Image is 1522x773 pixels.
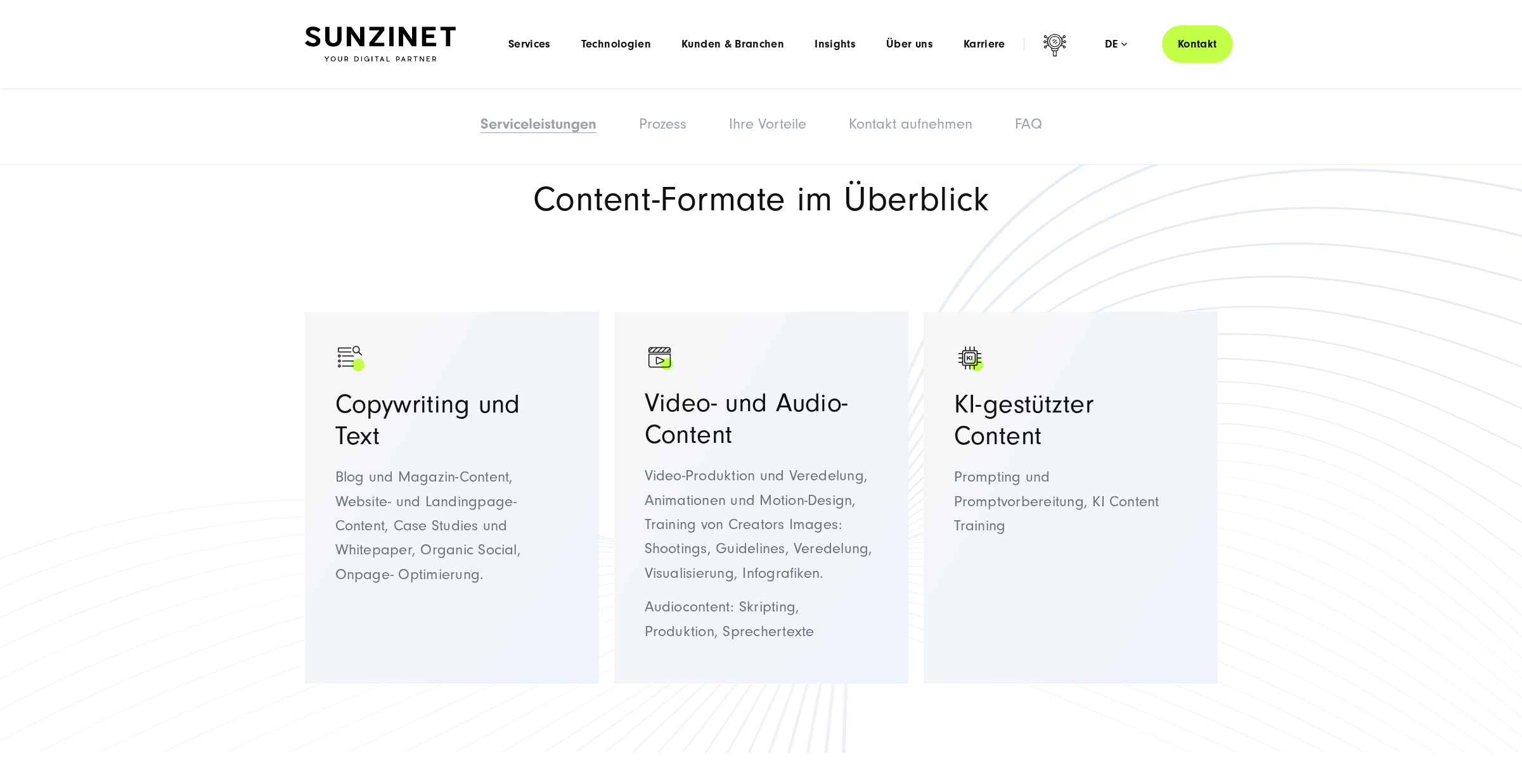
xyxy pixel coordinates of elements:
img: Video-Player-Movie-icon-3.0 - Content marketing agentur SUNZINET [645,342,675,373]
a: Serviceleistungen [480,115,597,132]
p: Prompting und Promptvorbereitung, KI Content Training [954,465,1187,538]
a: Kontakt aufnehmen [849,115,972,132]
p: Audiocontent: Skripting, Produktion, Sprechertexte [645,595,878,644]
a: Prozess [639,115,687,132]
a: Karriere [964,38,1005,51]
h2: Content-Formate im Überblick [305,178,1218,220]
div: de [1105,38,1127,51]
a: Kunden & Branchen [681,38,784,51]
h3: KI-gestützter Content [954,389,1187,452]
a: Insights [815,38,856,51]
img: SUNZINET Full Service Digital Agentur [305,27,456,62]
a: Über uns [886,38,933,51]
h3: Copywriting und Text [335,389,569,452]
a: FAQ [1015,115,1042,132]
a: Technologien [581,38,651,51]
a: Kontakt [1162,25,1233,63]
p: Video-Produktion und Veredelung, Animationen und Motion-Design, Training von Creators Images: Sho... [645,464,878,585]
img: Ein Symbol welches eine Suchliste zeigt als Zeichen für SEO - Content marketing agentur SUNZINET [335,342,367,374]
a: Services [508,38,551,51]
p: Blog und Magazin-Content, Website- und Landingpage-Content, Case Studies und Whitepaper, Organic ... [335,465,569,587]
h3: Video- und Audio-Content [645,388,878,451]
img: KI [954,342,986,374]
a: Ihre Vorteile [729,115,806,132]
